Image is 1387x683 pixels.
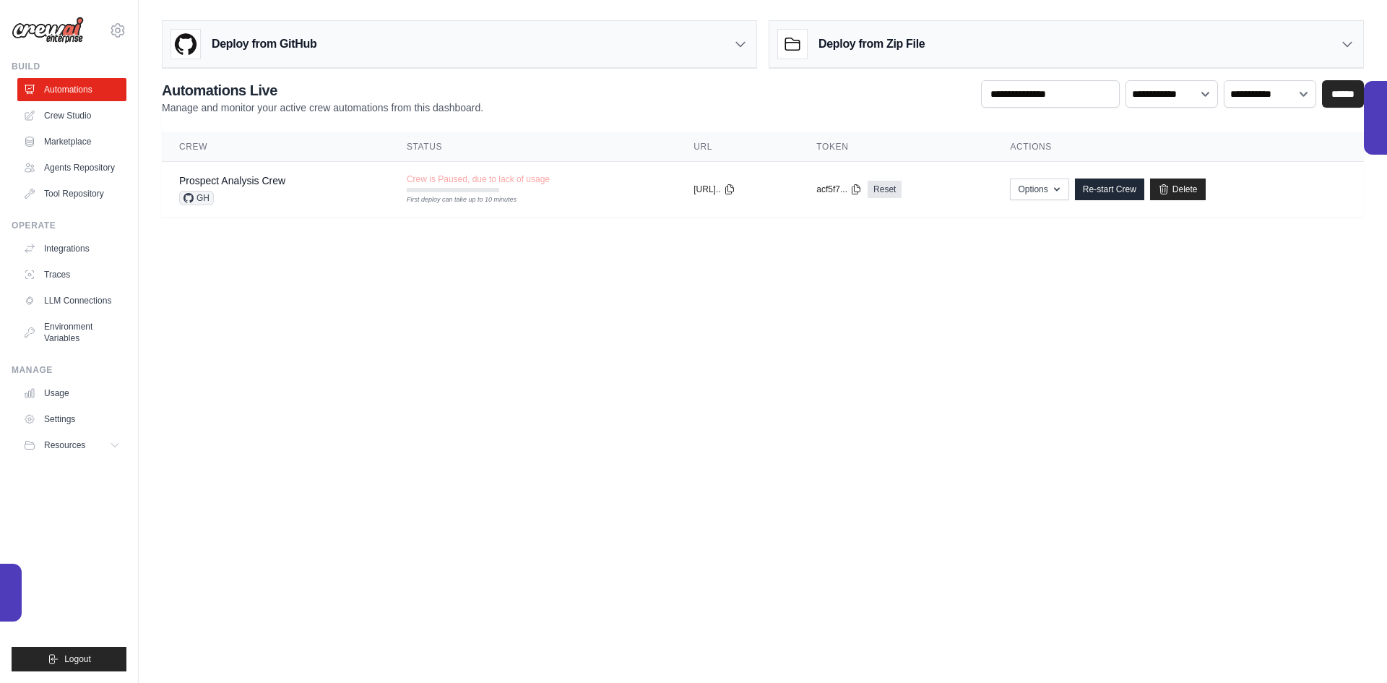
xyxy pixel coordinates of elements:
div: Operate [12,220,126,231]
h3: Deploy from Zip File [818,35,925,53]
a: Prospect Analysis Crew [179,175,285,186]
button: acf5f7... [816,184,862,195]
div: First deploy can take up to 10 minutes [407,195,499,205]
a: Crew Studio [17,104,126,127]
span: Resources [44,439,85,451]
th: Token [799,132,993,162]
th: Status [389,132,676,162]
button: Options [1010,179,1068,200]
a: Tool Repository [17,182,126,205]
span: GH [179,191,214,205]
a: Reset [868,181,902,198]
span: Logout [64,653,91,665]
div: Manage [12,364,126,376]
button: Logout [12,647,126,671]
a: Delete [1150,179,1206,200]
th: Crew [162,132,389,162]
a: Automations [17,78,126,101]
div: Build [12,61,126,72]
a: Environment Variables [17,315,126,350]
th: Actions [993,132,1364,162]
a: Usage [17,382,126,405]
button: Resources [17,434,126,457]
a: Agents Repository [17,156,126,179]
p: Manage and monitor your active crew automations from this dashboard. [162,100,483,115]
span: Crew is Paused, due to lack of usage [407,173,550,185]
h3: Deploy from GitHub [212,35,316,53]
a: Traces [17,263,126,286]
img: GitHub Logo [171,30,200,59]
a: Marketplace [17,130,126,153]
a: Settings [17,408,126,431]
a: Integrations [17,237,126,260]
a: Re-start Crew [1075,179,1144,200]
a: LLM Connections [17,289,126,312]
h2: Automations Live [162,80,483,100]
img: Logo [12,17,84,44]
th: URL [676,132,799,162]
